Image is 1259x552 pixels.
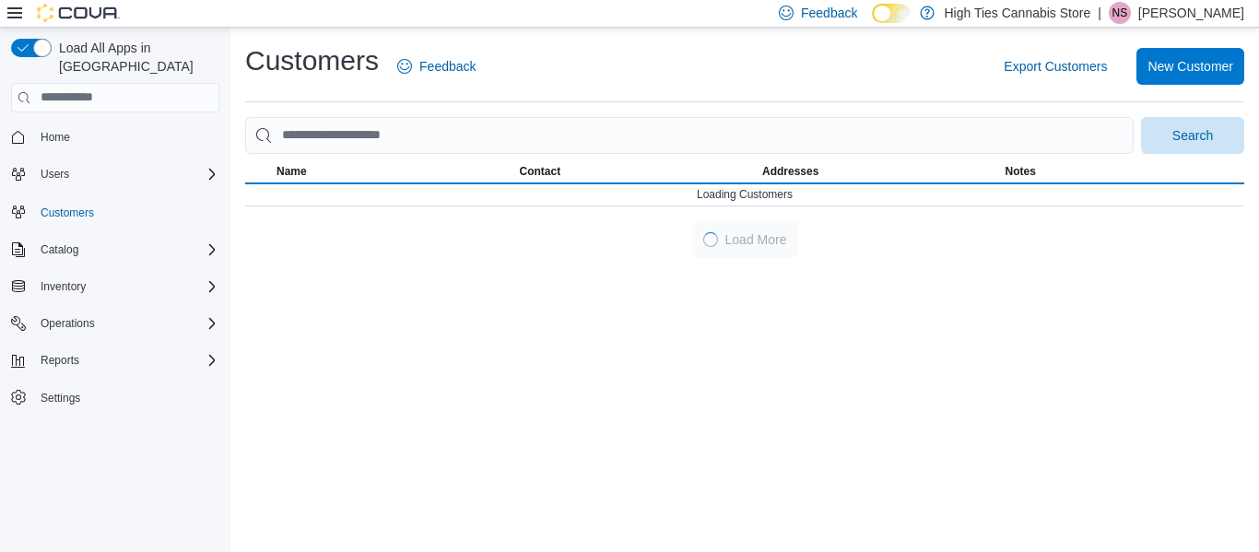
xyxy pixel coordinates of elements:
span: Customers [41,206,94,220]
span: Settings [41,391,80,405]
span: Feedback [419,57,476,76]
span: Loading [700,229,721,251]
button: Users [4,161,227,187]
span: NS [1112,2,1128,24]
span: Load All Apps in [GEOGRAPHIC_DATA] [52,39,219,76]
span: Users [33,163,219,185]
button: Reports [4,347,227,373]
span: New Customer [1147,57,1233,76]
a: Settings [33,387,88,409]
a: Feedback [390,48,483,85]
button: Catalog [33,239,86,261]
span: Customers [33,200,219,223]
p: | [1098,2,1101,24]
span: Inventory [41,279,86,294]
button: Search [1141,117,1244,154]
img: Cova [37,4,120,22]
button: Operations [4,311,227,336]
button: Operations [33,312,102,335]
button: LoadingLoad More [692,221,798,258]
p: High Ties Cannabis Store [944,2,1090,24]
span: Operations [41,316,95,331]
a: Home [33,126,77,148]
div: Nathan Soriano [1109,2,1131,24]
nav: Complex example [11,116,219,459]
span: Dark Mode [872,23,873,24]
button: Users [33,163,76,185]
span: Catalog [41,242,78,257]
button: Export Customers [996,48,1114,85]
span: Search [1172,126,1213,145]
span: Operations [33,312,219,335]
span: Home [33,125,219,148]
span: Inventory [33,276,219,298]
span: Export Customers [1004,57,1107,76]
button: Reports [33,349,87,371]
button: Inventory [4,274,227,299]
h1: Customers [245,42,379,79]
button: New Customer [1136,48,1244,85]
a: Customers [33,202,101,224]
button: Inventory [33,276,93,298]
span: Home [41,130,70,145]
p: [PERSON_NAME] [1138,2,1244,24]
button: Settings [4,384,227,411]
span: Addresses [762,164,818,179]
span: Settings [33,386,219,409]
span: Notes [1006,164,1036,179]
button: Catalog [4,237,227,263]
span: Feedback [801,4,857,22]
span: Reports [41,353,79,368]
span: Load More [725,230,787,249]
span: Reports [33,349,219,371]
span: Catalog [33,239,219,261]
span: Loading Customers [697,187,793,202]
span: Contact [520,164,561,179]
input: Dark Mode [872,4,911,23]
span: Name [277,164,307,179]
span: Users [41,167,69,182]
button: Home [4,123,227,150]
button: Customers [4,198,227,225]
